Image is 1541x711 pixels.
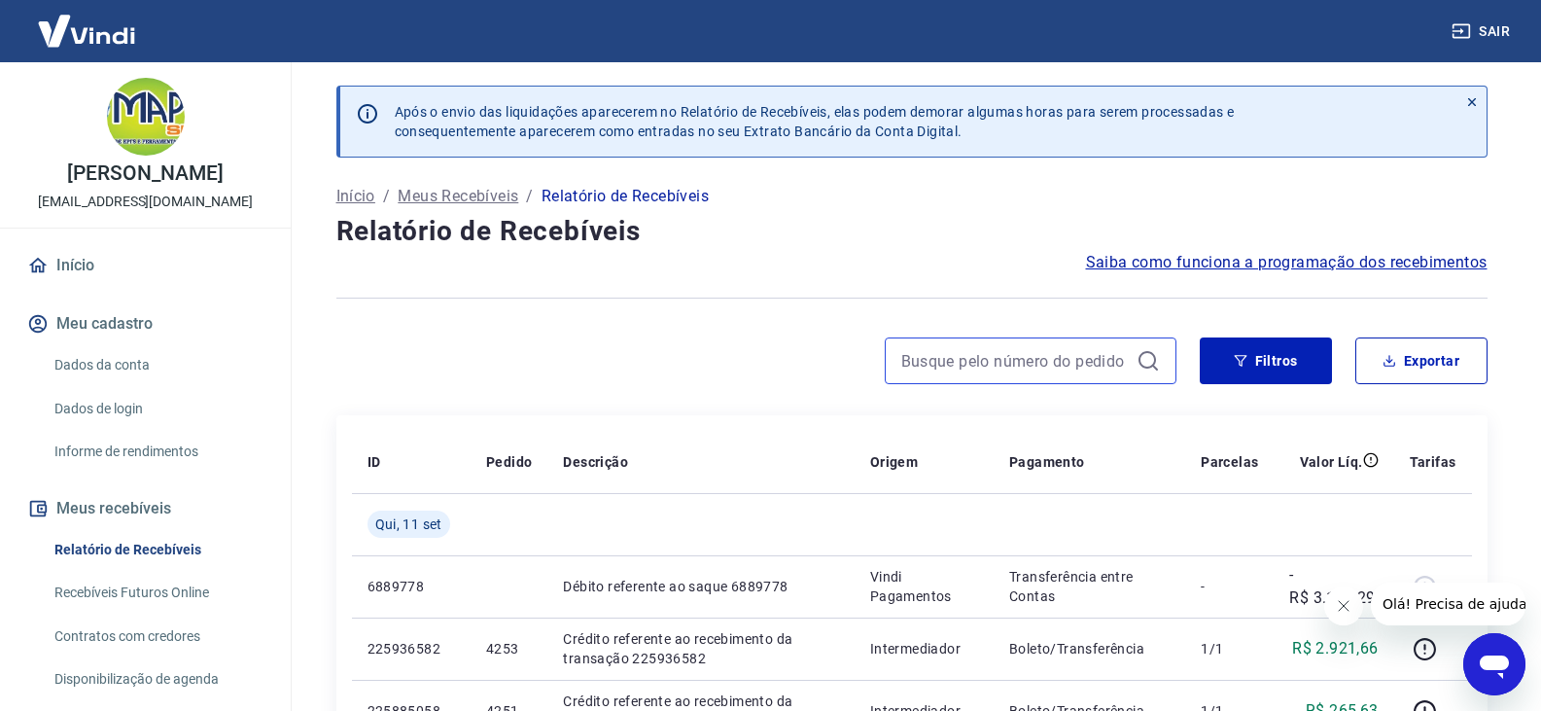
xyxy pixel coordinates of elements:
p: Descrição [563,452,628,472]
p: Boleto/Transferência [1009,639,1170,658]
h4: Relatório de Recebíveis [336,212,1488,251]
button: Sair [1448,14,1518,50]
a: Contratos com credores [47,617,267,657]
p: Pagamento [1009,452,1085,472]
p: R$ 2.921,66 [1292,637,1378,660]
a: Relatório de Recebíveis [47,530,267,570]
p: Valor Líq. [1300,452,1363,472]
iframe: Mensagem da empresa [1371,583,1525,625]
p: Relatório de Recebíveis [542,185,709,208]
p: [PERSON_NAME] [67,163,223,184]
button: Meus recebíveis [23,487,267,530]
input: Busque pelo número do pedido [901,346,1129,375]
p: Vindi Pagamentos [870,567,978,606]
button: Filtros [1200,338,1332,384]
p: - [1201,577,1258,596]
p: Parcelas [1201,452,1258,472]
p: 1/1 [1201,639,1258,658]
p: Pedido [486,452,532,472]
a: Meus Recebíveis [398,185,518,208]
p: Transferência entre Contas [1009,567,1170,606]
img: a677a0e0-cc9a-4f05-b011-63d8c10f9b79.jpeg [107,78,185,156]
p: Intermediador [870,639,978,658]
button: Exportar [1355,338,1488,384]
p: Origem [870,452,918,472]
p: -R$ 3.187,29 [1289,563,1378,610]
a: Dados da conta [47,345,267,385]
p: ID [368,452,381,472]
a: Recebíveis Futuros Online [47,573,267,613]
iframe: Botão para abrir a janela de mensagens [1463,633,1525,695]
p: Débito referente ao saque 6889778 [563,577,838,596]
a: Dados de login [47,389,267,429]
a: Informe de rendimentos [47,432,267,472]
a: Início [23,244,267,287]
a: Saiba como funciona a programação dos recebimentos [1086,251,1488,274]
span: Olá! Precisa de ajuda? [12,14,163,29]
p: / [526,185,533,208]
a: Disponibilização de agenda [47,659,267,699]
iframe: Fechar mensagem [1324,587,1363,625]
span: Qui, 11 set [375,515,442,534]
p: 4253 [486,639,532,658]
p: Crédito referente ao recebimento da transação 225936582 [563,629,838,668]
p: 6889778 [368,577,455,596]
p: 225936582 [368,639,455,658]
p: / [383,185,390,208]
button: Meu cadastro [23,302,267,345]
img: Vindi [23,1,150,60]
a: Início [336,185,375,208]
p: Após o envio das liquidações aparecerem no Relatório de Recebíveis, elas podem demorar algumas ho... [395,102,1235,141]
p: Tarifas [1410,452,1456,472]
p: [EMAIL_ADDRESS][DOMAIN_NAME] [38,192,253,212]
